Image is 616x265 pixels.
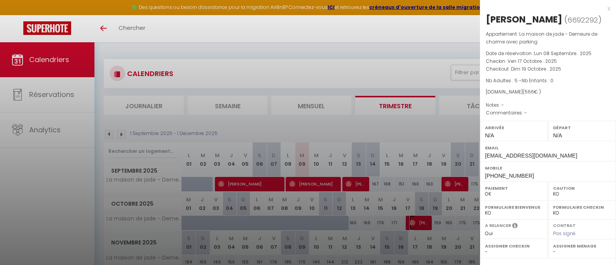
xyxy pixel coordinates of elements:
[508,58,557,64] span: Ven 17 Octobre . 2025
[486,109,610,117] p: Commentaires :
[564,14,602,25] span: ( )
[553,230,576,237] span: Pas signé
[485,124,543,132] label: Arrivée
[553,222,576,227] label: Contrat
[6,3,30,26] button: Ouvrir le widget de chat LiveChat
[485,203,543,211] label: Formulaire Bienvenue
[522,77,553,84] span: Nb Enfants : 0
[486,13,562,26] div: [PERSON_NAME]
[485,164,611,172] label: Mobile
[525,88,534,95] span: 566
[486,30,610,46] p: Appartement :
[553,184,611,192] label: Caution
[485,173,534,179] span: [PHONE_NUMBER]
[501,102,504,108] span: -
[553,132,562,139] span: N/A
[511,66,561,72] span: Dim 19 Octobre . 2025
[485,144,611,152] label: Email
[485,242,543,250] label: Assigner Checkin
[553,242,611,250] label: Assigner Menage
[485,184,543,192] label: Paiement
[486,65,610,73] p: Checkout :
[486,50,610,57] p: Date de réservation :
[553,203,611,211] label: Formulaire Checkin
[486,101,610,109] p: Notes :
[534,50,592,57] span: Lun 08 Septembre . 2025
[486,31,597,45] span: La maison de jade - Demeure de charme avec parking
[485,132,494,139] span: N/A
[486,88,610,96] div: [DOMAIN_NAME]
[567,15,598,25] span: 6692292
[486,77,553,84] span: Nb Adultes : 5 -
[512,222,518,231] i: Sélectionner OUI si vous souhaiter envoyer les séquences de messages post-checkout
[523,88,541,95] span: ( € )
[485,222,511,229] label: A relancer
[553,124,611,132] label: Départ
[524,109,527,116] span: -
[486,57,610,65] p: Checkin :
[485,152,577,159] span: [EMAIL_ADDRESS][DOMAIN_NAME]
[480,4,610,13] div: x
